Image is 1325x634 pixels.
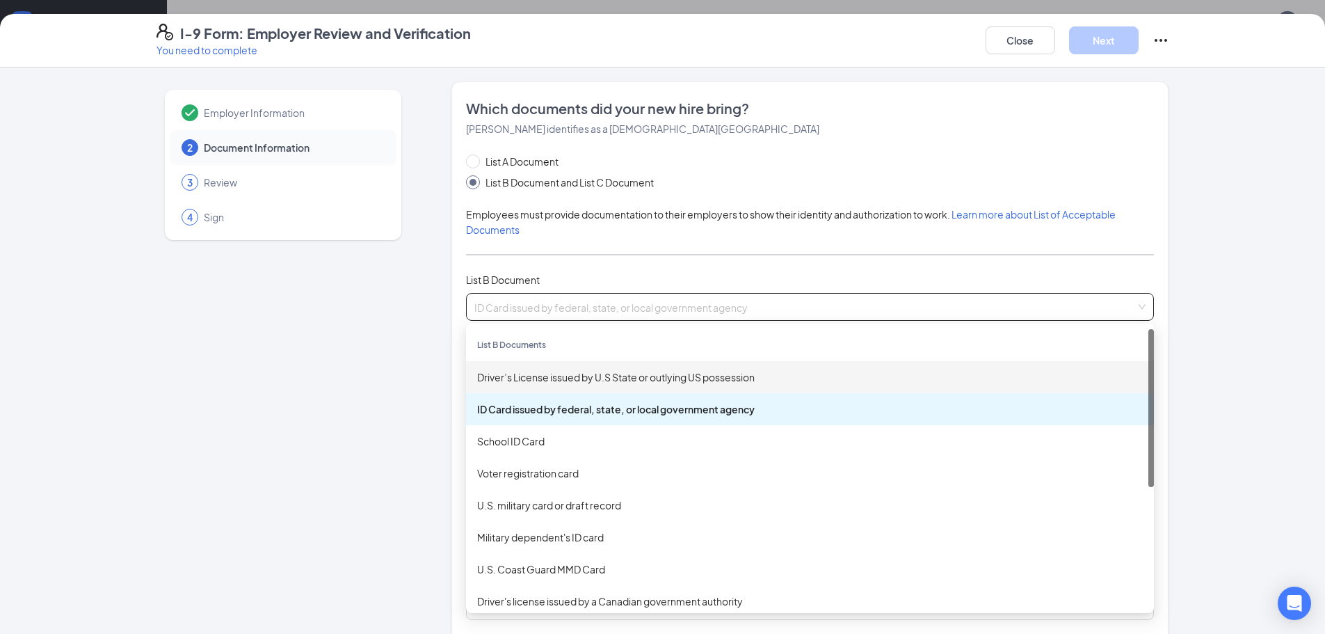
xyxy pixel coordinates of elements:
[477,498,1143,513] div: U.S. military card or draft record
[1278,587,1311,620] div: Open Intercom Messenger
[477,530,1143,545] div: Military dependent's ID card
[474,294,1146,320] span: ID Card issued by federal, state, or local government agency
[466,122,819,135] span: [PERSON_NAME] identifies as a [DEMOGRAPHIC_DATA][GEOGRAPHIC_DATA]
[466,99,1154,118] span: Which documents did your new hire bring?
[1069,26,1139,54] button: Next
[1153,32,1169,49] svg: Ellipses
[156,43,471,57] p: You need to complete
[204,210,382,224] span: Sign
[480,175,659,190] span: List B Document and List C Document
[477,340,546,350] span: List B Documents
[480,154,564,169] span: List A Document
[182,104,198,121] svg: Checkmark
[466,274,540,286] span: List B Document
[477,402,1143,417] div: ID Card issued by federal, state, or local government agency
[156,24,173,40] svg: FormI9EVerifyIcon
[466,208,1116,236] span: Employees must provide documentation to their employers to show their identity and authorization ...
[477,562,1143,577] div: U.S. Coast Guard MMD Card
[180,24,471,43] h4: I-9 Form: Employer Review and Verification
[477,466,1143,481] div: Voter registration card
[204,141,382,154] span: Document Information
[204,175,382,189] span: Review
[986,26,1055,54] button: Close
[477,594,1143,609] div: Driver's license issued by a Canadian government authority
[187,210,193,224] span: 4
[477,434,1143,449] div: School ID Card
[477,370,1143,385] div: Driver’s License issued by U.S State or outlying US possession
[204,106,382,120] span: Employer Information
[187,175,193,189] span: 3
[187,141,193,154] span: 2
